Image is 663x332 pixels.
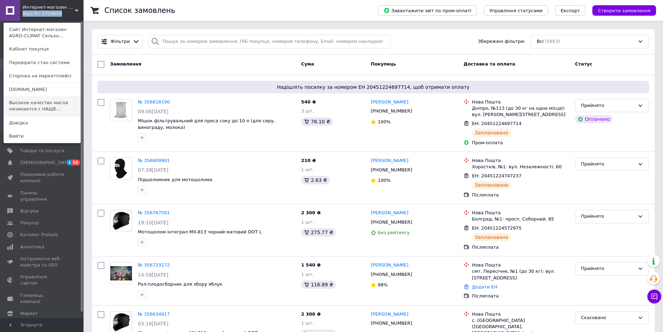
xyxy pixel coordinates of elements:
[301,262,321,268] span: 1 540 ₴
[20,310,38,317] span: Маркет
[301,219,314,225] span: 1 шт.
[20,256,64,268] span: Інструменти веб-майстра та SEO
[378,119,390,124] span: 100%
[472,210,569,216] div: Нова Пошта
[20,148,64,154] span: Товари та послуги
[378,178,390,183] span: 100%
[138,158,170,163] a: № 356809901
[472,311,569,317] div: Нова Пошта
[138,210,170,215] a: № 356767501
[138,272,168,278] span: 14:58[DATE]
[301,117,333,126] div: 78.10 ₴
[472,164,569,170] div: Хоростків, №1: вул. Незалежності, 60
[110,157,132,180] a: Фото товару
[138,118,275,130] a: Мішок фільтрувальний для преса соку до 10 л (для сиру, винограду, молока)
[111,38,130,45] span: Фільтри
[472,293,569,299] div: Післяплата
[472,233,511,241] div: Заплановано
[110,210,132,232] img: Фото товару
[104,6,175,15] h1: Список замовлень
[301,272,314,277] span: 1 шт.
[20,160,72,166] span: [DEMOGRAPHIC_DATA]
[581,314,635,322] div: Скасовано
[301,176,330,184] div: 2.63 ₴
[371,99,408,106] a: [PERSON_NAME]
[4,43,80,56] a: Кабінет покупця
[138,99,170,105] a: № 356818190
[138,321,168,326] span: 03:16[DATE]
[110,61,141,67] span: Замовлення
[371,262,408,269] a: [PERSON_NAME]
[472,268,569,281] div: смт. Пересічне, №1 (до 30 кг): вул. [STREET_ADDRESS]
[138,109,168,114] span: 09:06[DATE]
[20,220,39,226] span: Покупці
[472,244,569,250] div: Післяплата
[575,115,613,123] div: Оплачено
[301,108,314,114] span: 3 шт.
[472,129,511,137] div: Заплановано
[23,10,52,17] div: Ваш ID: 2758659
[581,213,635,220] div: Прийнято
[371,210,408,216] a: [PERSON_NAME]
[110,102,132,118] img: Фото товару
[581,161,635,168] div: Прийнято
[464,61,515,67] span: Доставка та оплата
[472,173,521,178] span: ЕН: 20451224747237
[484,5,548,16] button: Управління статусами
[20,190,64,202] span: Панель управління
[23,4,75,10] span: Интернет-магазин AGRO-CLIMAT Сельхозтехники и оборудования
[581,265,635,272] div: Прийнято
[472,121,521,126] span: ЕН: 20451224697714
[301,228,336,237] div: 275.77 ₴
[20,244,44,250] span: Аналітика
[110,262,132,284] a: Фото товару
[66,160,72,165] span: 1
[647,289,661,303] button: Чат з покупцем
[138,177,212,182] a: Підшоломник для мотошолома
[138,281,222,287] a: Рол-плодосборник для збору яблук
[585,8,656,13] a: Створити замовлення
[378,230,410,235] span: Без рейтингу
[4,130,80,143] a: Вийти
[478,38,525,45] span: Збережені фільтри:
[369,270,413,279] div: [PHONE_NUMBER]
[472,140,569,146] div: Пром-оплата
[301,61,314,67] span: Cума
[545,39,560,44] span: (5953)
[301,158,316,163] span: 210 ₴
[369,165,413,175] div: [PHONE_NUMBER]
[301,99,316,105] span: 540 ₴
[581,102,635,109] div: Прийнято
[148,35,390,48] input: Пошук за номером замовлення, ПІБ покупця, номером телефону, Email, номером накладної
[369,319,413,328] div: [PHONE_NUMBER]
[378,282,388,287] span: 98%
[138,220,168,225] span: 19:10[DATE]
[100,84,646,91] span: Надішліть посилку за номером ЕН 20451224697714, щоб отримати оплату
[72,160,80,165] span: 51
[472,262,569,268] div: Нова Пошта
[301,280,336,289] div: 116.89 ₴
[472,181,511,189] div: Заплановано
[472,284,497,289] a: Додати ЕН
[472,157,569,164] div: Нова Пошта
[371,157,408,164] a: [PERSON_NAME]
[138,229,262,234] a: Мотошолом інтеграл MX-813 чорний матовий DOT L
[20,232,58,238] span: Каталог ProSale
[4,69,80,83] a: Сторінка на маркетплейсі
[4,56,80,69] a: Перевірити стан системи
[20,274,64,286] span: Управління сайтом
[472,99,569,105] div: Нова Пошта
[472,216,569,222] div: Болград, №1: просп. Соборний, 85
[378,5,477,16] button: Завантажити звіт по пром-оплаті
[4,83,80,96] a: [DOMAIN_NAME]
[138,167,168,173] span: 07:39[DATE]
[384,7,471,14] span: Завантажити звіт по пром-оплаті
[489,8,543,13] span: Управління статусами
[110,99,132,121] a: Фото товару
[4,23,80,43] a: Сайт Интернет-магазин AGRO-CLIMAT Сельхо...
[472,105,569,118] div: Дніпро, №113 (до 30 кг на одне місце): вул. [PERSON_NAME][STREET_ADDRESS]
[4,96,80,116] a: Высокое качество масла начинается с НАШЕ...
[20,292,64,305] span: Гаманець компанії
